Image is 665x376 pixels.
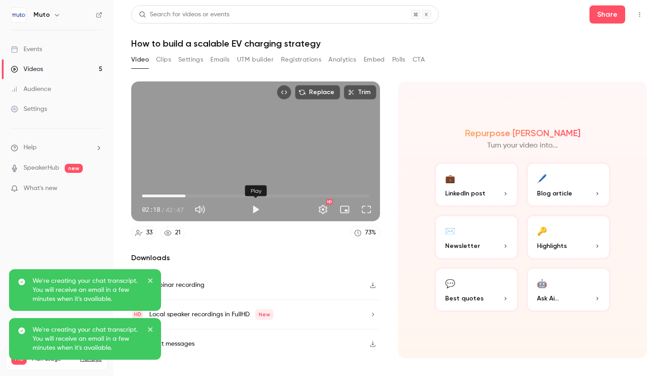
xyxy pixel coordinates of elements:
[65,164,83,173] span: new
[445,294,484,303] span: Best quotes
[24,184,57,193] span: What's new
[326,199,332,205] div: HD
[281,52,321,67] button: Registrations
[166,205,184,214] span: 42:47
[413,52,425,67] button: CTA
[11,105,47,114] div: Settings
[210,52,229,67] button: Emails
[537,294,559,303] span: Ask Ai...
[465,128,580,138] h2: Repurpose [PERSON_NAME]
[11,85,51,94] div: Audience
[434,267,519,312] button: 💬Best quotes
[142,205,160,214] span: 02:18
[147,325,154,336] button: close
[146,228,152,238] div: 33
[33,10,50,19] h6: Muto
[537,241,567,251] span: Highlights
[24,163,59,173] a: SpeakerHub
[237,52,274,67] button: UTM builder
[344,85,376,100] button: Trim
[537,276,547,290] div: 🤖
[434,214,519,260] button: ✉️Newsletter
[392,52,405,67] button: Polls
[33,276,141,304] p: We're creating your chat transcript. You will receive an email in a few minutes when it's available.
[149,309,274,320] div: Local speaker recordings in FullHD
[314,200,332,219] button: Settings
[589,5,625,24] button: Share
[632,7,647,22] button: Top Bar Actions
[11,8,26,22] img: Muto
[33,325,141,352] p: We're creating your chat transcript. You will receive an email in a few minutes when it's available.
[91,185,102,193] iframe: Noticeable Trigger
[131,38,647,49] h1: How to build a scalable EV charging strategy
[191,200,209,219] button: Mute
[328,52,356,67] button: Analytics
[526,267,611,312] button: 🤖Ask Ai...
[445,171,455,185] div: 💼
[350,227,380,239] a: 73%
[178,52,203,67] button: Settings
[365,228,376,238] div: 73 %
[526,162,611,207] button: 🖊️Blog article
[445,224,455,238] div: ✉️
[277,85,291,100] button: Embed video
[131,227,157,239] a: 33
[149,338,195,349] div: Chat messages
[295,85,340,100] button: Replace
[364,52,385,67] button: Embed
[11,65,43,74] div: Videos
[445,276,455,290] div: 💬
[160,227,185,239] a: 21
[336,200,354,219] button: Turn on miniplayer
[24,143,37,152] span: Help
[147,276,154,287] button: close
[487,140,558,151] p: Turn your video into...
[357,200,375,219] button: Full screen
[537,224,547,238] div: 🔑
[537,171,547,185] div: 🖊️
[245,186,267,196] div: Play
[175,228,180,238] div: 21
[142,205,184,214] div: 02:18
[11,45,42,54] div: Events
[149,280,204,290] div: Webinar recording
[156,52,171,67] button: Clips
[445,189,485,198] span: LinkedIn post
[434,162,519,207] button: 💼LinkedIn post
[526,214,611,260] button: 🔑Highlights
[131,252,380,263] h2: Downloads
[247,200,265,219] button: Play
[131,52,149,67] button: Video
[139,10,229,19] div: Search for videos or events
[11,143,102,152] li: help-dropdown-opener
[445,241,480,251] span: Newsletter
[537,189,572,198] span: Blog article
[161,205,165,214] span: /
[255,309,274,320] span: New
